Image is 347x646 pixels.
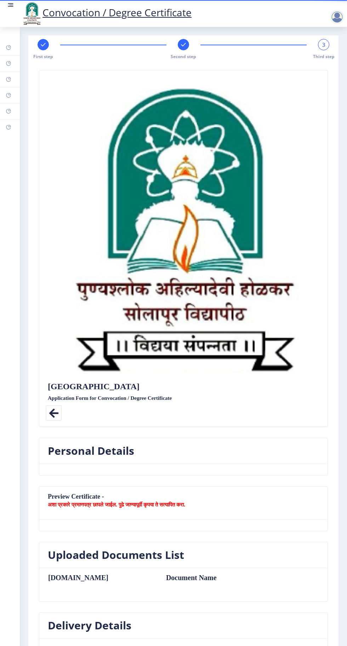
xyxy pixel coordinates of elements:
[48,574,159,582] th: [DOMAIN_NAME]
[46,405,62,421] i: Back
[159,574,265,582] td: Document Name
[21,6,192,19] a: Convocation / Degree Certificate
[322,41,325,48] span: 3
[48,76,319,382] img: sulogo.png
[33,53,53,59] span: First step
[39,487,328,520] nb-card-header: Preview Certificate -
[21,1,42,25] img: logo
[48,548,184,562] h3: Uploaded Documents List
[48,394,172,402] label: Application Form for Convocation / Degree Certificate
[48,618,131,633] h3: Delivery Details
[313,53,335,59] span: Third step
[48,444,134,458] h3: Personal Details
[48,501,185,508] b: अशा प्रकारे प्रमाणपत्र छापले जाईल. पुढे जाण्यापूर्वी कृपया ते सत्यापित करा.
[48,382,140,391] label: [GEOGRAPHIC_DATA]
[171,53,196,59] span: Second step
